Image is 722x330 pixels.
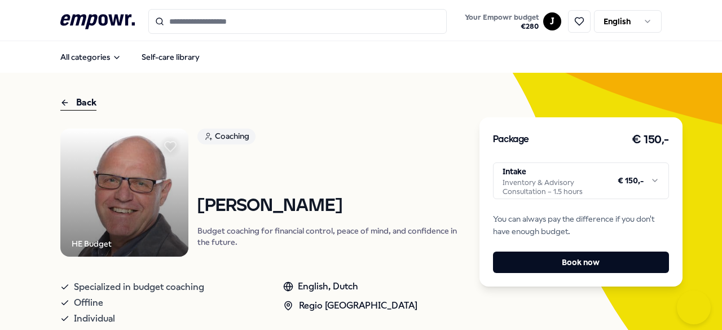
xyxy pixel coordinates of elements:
button: All categories [51,46,130,68]
img: Product Image [60,129,189,257]
span: € 280 [465,22,539,31]
a: Self-care library [133,46,209,68]
button: Book now [493,252,669,273]
button: J [543,12,561,30]
h1: [PERSON_NAME] [197,196,461,216]
iframe: Help Scout Beacon - Open [677,291,711,324]
a: Coaching [197,129,461,148]
div: Back [60,95,96,111]
span: Specialized in budget coaching [74,279,204,295]
div: Regio [GEOGRAPHIC_DATA] [283,298,417,313]
nav: Main [51,46,209,68]
input: Search for products, categories or subcategories [148,9,447,34]
div: HE Budget [72,237,112,250]
span: Individual [74,311,115,327]
h3: € 150,- [632,131,669,149]
span: Offline [74,295,103,311]
span: Your Empowr budget [465,13,539,22]
button: Your Empowr budget€280 [463,11,541,33]
p: Budget coaching for financial control, peace of mind, and confidence in the future. [197,225,461,248]
div: English, Dutch [283,279,417,294]
div: Coaching [197,129,256,144]
span: You can always pay the difference if you don't have enough budget. [493,213,669,238]
h3: Package [493,133,529,147]
a: Your Empowr budget€280 [460,10,543,33]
